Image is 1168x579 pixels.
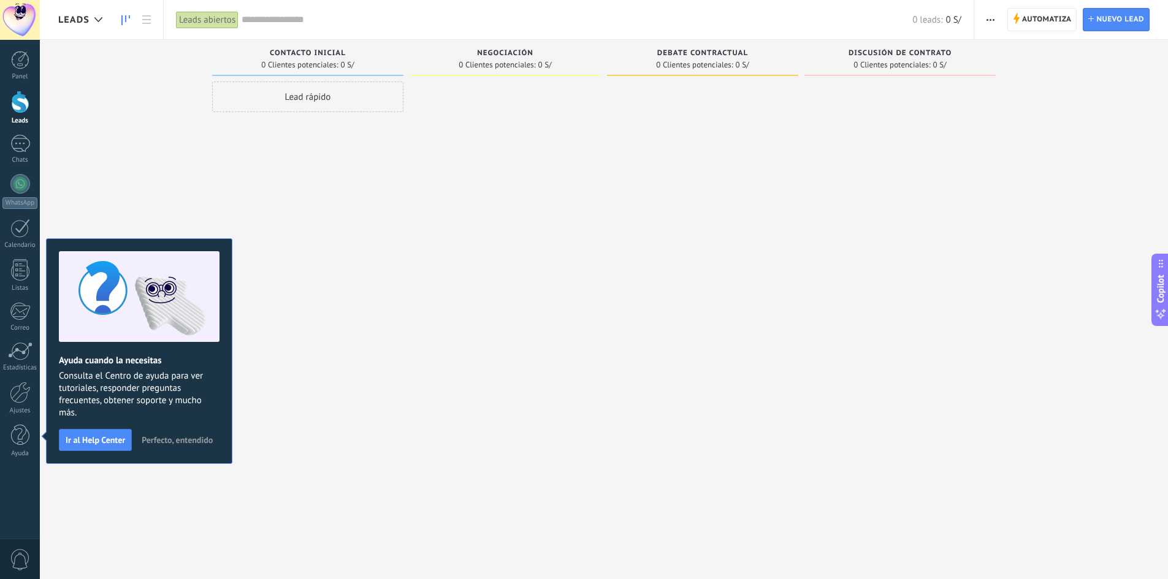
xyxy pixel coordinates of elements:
[657,49,748,58] span: Debate contractual
[115,8,136,32] a: Leads
[656,61,733,69] span: 0 Clientes potenciales:
[136,431,218,449] button: Perfecto, entendido
[270,49,346,58] span: Contacto inicial
[2,324,38,332] div: Correo
[2,407,38,415] div: Ajustes
[58,14,90,26] span: Leads
[811,49,990,59] div: Discusión de contrato
[853,61,930,69] span: 0 Clientes potenciales:
[933,61,947,69] span: 0 S/
[945,14,961,26] span: 0 S/
[736,61,749,69] span: 0 S/
[849,49,952,58] span: Discusión de contrato
[1155,274,1167,303] span: Copilot
[2,241,38,249] div: Calendario
[261,61,338,69] span: 0 Clientes potenciales:
[982,8,999,31] button: Más
[2,450,38,458] div: Ayuda
[59,355,219,366] h2: Ayuda cuando la necesitas
[59,429,132,451] button: Ir al Help Center
[912,14,942,26] span: 0 leads:
[1083,8,1150,31] a: Nuevo lead
[477,49,533,58] span: Negociación
[2,364,38,372] div: Estadísticas
[538,61,552,69] span: 0 S/
[613,49,792,59] div: Debate contractual
[2,284,38,292] div: Listas
[136,8,157,32] a: Lista
[416,49,595,59] div: Negociación
[142,436,213,444] span: Perfecto, entendido
[59,370,219,419] span: Consulta el Centro de ayuda para ver tutoriales, responder preguntas frecuentes, obtener soporte ...
[218,49,397,59] div: Contacto inicial
[1022,9,1072,31] span: Automatiza
[2,156,38,164] div: Chats
[459,61,535,69] span: 0 Clientes potenciales:
[341,61,354,69] span: 0 S/
[176,11,239,29] div: Leads abiertos
[2,73,38,81] div: Panel
[2,117,38,125] div: Leads
[212,81,403,112] div: Lead rápido
[2,197,37,209] div: WhatsApp
[66,436,125,444] span: Ir al Help Center
[1007,8,1077,31] a: Automatiza
[1096,9,1144,31] span: Nuevo lead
